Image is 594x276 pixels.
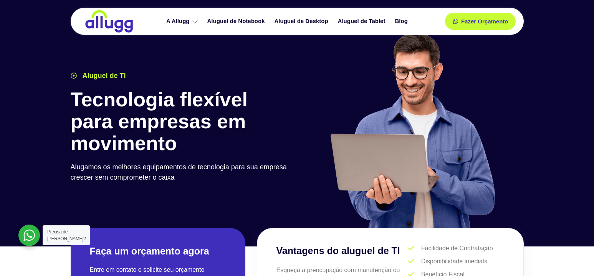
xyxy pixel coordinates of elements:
span: Aluguel de TI [81,71,126,81]
span: Precisa de [PERSON_NAME]? [47,229,86,241]
img: locação de TI é Allugg [84,10,134,33]
span: Fazer Orçamento [461,18,508,24]
h2: Faça um orçamento agora [90,245,226,258]
a: Blog [391,15,413,28]
img: aluguel de ti para startups [328,32,497,228]
span: Disponibilidade imediata [419,257,488,266]
p: Entre em contato e solicite seu orçamento [90,265,226,274]
a: A Allugg [162,15,204,28]
p: Alugamos os melhores equipamentos de tecnologia para sua empresa crescer sem comprometer o caixa [71,162,293,183]
a: Aluguel de Tablet [334,15,391,28]
h3: Vantagens do aluguel de TI [276,244,409,258]
span: Facilidade de Contratação [419,244,493,253]
a: Aluguel de Notebook [204,15,271,28]
a: Aluguel de Desktop [271,15,334,28]
a: Fazer Orçamento [445,13,516,30]
h1: Tecnologia flexível para empresas em movimento [71,89,293,155]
